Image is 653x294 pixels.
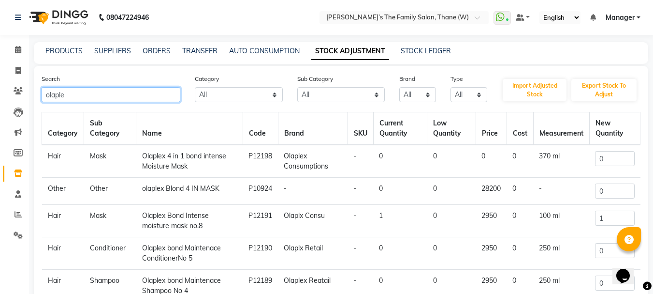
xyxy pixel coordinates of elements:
td: - [278,178,348,205]
td: 1 [373,205,427,237]
th: Name [136,112,243,145]
td: - [533,178,589,205]
td: Olaplex bond Maintenace ConditionerNo 5 [136,237,243,270]
th: Low Quantity [427,112,476,145]
a: STOCK LEDGER [401,46,451,55]
td: P12191 [243,205,278,237]
button: Import Adjusted Stock [503,79,567,101]
iframe: chat widget [612,255,643,284]
th: Measurement [533,112,589,145]
td: 0 [373,237,427,270]
img: logo [25,4,91,31]
label: Category [195,75,219,83]
td: Olaplx Consu [278,205,348,237]
td: olaplex Blond 4 IN MASK [136,178,243,205]
td: 2950 [476,237,507,270]
td: 0 [507,237,533,270]
th: SKU [348,112,373,145]
td: 0 [427,178,476,205]
label: Sub Category [297,75,333,83]
td: 100 ml [533,205,589,237]
td: Olaplex 4 in 1 bond intense Moisture Mask [136,145,243,178]
th: Sub Category [84,112,136,145]
td: - [348,237,373,270]
td: 28200 [476,178,507,205]
th: Brand [278,112,348,145]
td: P12190 [243,237,278,270]
td: 0 [427,237,476,270]
td: Other [42,178,84,205]
a: SUPPLIERS [94,46,131,55]
td: Conditioner [84,237,136,270]
a: STOCK ADJUSTMENT [311,43,389,60]
th: New Quantity [589,112,640,145]
td: - [348,178,373,205]
b: 08047224946 [106,4,149,31]
th: Price [476,112,507,145]
td: 0 [507,145,533,178]
a: AUTO CONSUMPTION [229,46,300,55]
td: 0 [373,178,427,205]
a: TRANSFER [182,46,218,55]
label: Brand [399,75,415,83]
td: 0 [427,145,476,178]
button: Export Stock To Adjust [571,79,637,101]
td: 2950 [476,205,507,237]
td: 0 [507,178,533,205]
a: PRODUCTS [45,46,83,55]
td: - [348,205,373,237]
label: Type [450,75,463,83]
th: Category [42,112,84,145]
th: Code [243,112,278,145]
label: Search [42,75,60,83]
td: P10924 [243,178,278,205]
a: ORDERS [143,46,171,55]
td: 370 ml [533,145,589,178]
input: Search Product [42,87,180,102]
td: Olaplex Consumptions [278,145,348,178]
td: Hair [42,237,84,270]
td: Other [84,178,136,205]
span: Manager [606,13,635,23]
td: 0 [507,205,533,237]
td: 0 [427,205,476,237]
td: - [348,145,373,178]
td: Hair [42,205,84,237]
th: Cost [507,112,533,145]
td: Mask [84,145,136,178]
td: 0 [476,145,507,178]
td: Mask [84,205,136,237]
td: 0 [373,145,427,178]
td: Olaplx Retail [278,237,348,270]
td: P12198 [243,145,278,178]
th: Current Quantity [373,112,427,145]
td: Olaplex Bond Intense moisture mask no.8 [136,205,243,237]
td: Hair [42,145,84,178]
td: 250 ml [533,237,589,270]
